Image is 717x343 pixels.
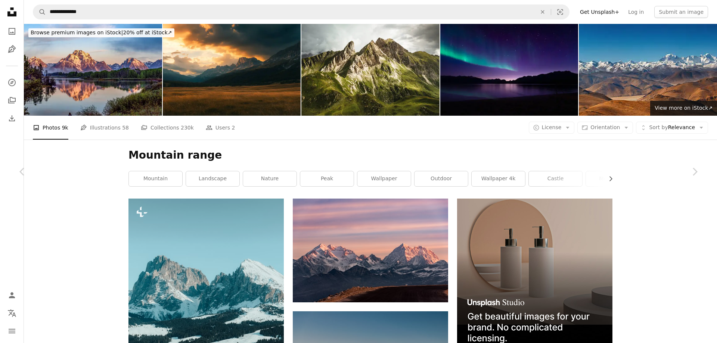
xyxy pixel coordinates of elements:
a: View more on iStock↗ [650,101,717,116]
img: Grand Teton Mountains from Oxbow Bend on the Snake River at sunrise. Grand Teton National Park, W... [24,24,162,116]
a: wallpaper [357,171,411,186]
span: View more on iStock ↗ [655,105,713,111]
a: mountain [129,171,182,186]
span: Orientation [590,124,620,130]
div: 20% off at iStock ↗ [28,28,174,37]
button: Menu [4,324,19,339]
a: peak [300,171,354,186]
a: Users 2 [206,116,235,140]
a: snow covered mountain during daytime [293,247,448,254]
a: Download History [4,111,19,126]
a: outdoor [415,171,468,186]
a: Collections 230k [141,116,194,140]
button: License [529,122,575,134]
a: Log in [624,6,648,18]
img: snow covered mountain during daytime [293,199,448,302]
a: Log in / Sign up [4,288,19,303]
img: Sunset Over Majestic Mountain Ranges [163,24,301,116]
img: Passo Giau Landscape in Italy [301,24,440,116]
span: 2 [232,124,235,132]
a: mountains [586,171,639,186]
span: Relevance [649,124,695,131]
img: Himalayan Range [579,24,717,116]
button: Sort byRelevance [636,122,708,134]
button: Clear [534,5,551,19]
button: Orientation [577,122,633,134]
a: wallpaper 4k [472,171,525,186]
a: Illustrations [4,42,19,57]
a: Photos [4,24,19,39]
img: Southern Lights over Lake Te Anau. [440,24,578,116]
a: nature [243,171,297,186]
a: Illustrations 58 [80,116,129,140]
a: Browse premium images on iStock|20% off at iStock↗ [24,24,179,42]
button: Search Unsplash [33,5,46,19]
a: Explore [4,75,19,90]
a: Next [672,136,717,208]
a: castle [529,171,582,186]
a: Collections [4,93,19,108]
span: License [542,124,562,130]
button: Visual search [551,5,569,19]
a: Get Unsplash+ [575,6,624,18]
button: Language [4,306,19,321]
span: 58 [122,124,129,132]
a: landscape [186,171,239,186]
a: a man riding skis on top of a snow covered slope [128,312,284,318]
button: scroll list to the right [604,171,612,186]
span: Sort by [649,124,668,130]
span: Browse premium images on iStock | [31,29,123,35]
span: 230k [181,124,194,132]
h1: Mountain range [128,149,612,162]
form: Find visuals sitewide [33,4,569,19]
button: Submit an image [654,6,708,18]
